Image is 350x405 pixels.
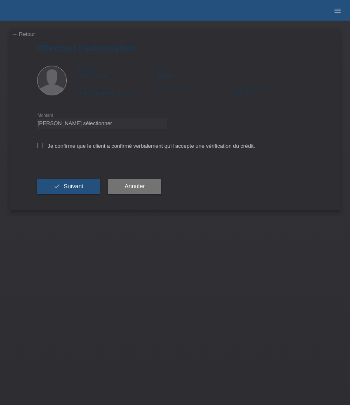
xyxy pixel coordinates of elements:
[78,66,157,78] div: Seraphin Lot
[78,66,94,71] span: Prénom
[334,7,342,15] i: menu
[78,85,100,90] span: Nationalité
[124,183,145,189] span: Annuler
[63,183,83,189] span: Suivant
[37,43,313,53] h1: Effectuer l’autorisation
[235,85,272,90] span: Date d'immigration
[156,66,166,71] span: Nom
[37,179,100,194] button: check Suivant
[37,143,255,149] label: Je confirme que le client a confirmé verbalement qu'il accepte une vérification du crédit.
[54,183,60,189] i: check
[156,85,190,90] span: Permis de séjour
[235,84,313,97] div: [DATE]
[108,179,161,194] button: Annuler
[156,66,235,78] div: Biyaga
[156,84,235,97] div: C
[78,84,157,97] div: [GEOGRAPHIC_DATA]
[12,31,35,37] a: ← Retour
[329,8,346,13] a: menu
